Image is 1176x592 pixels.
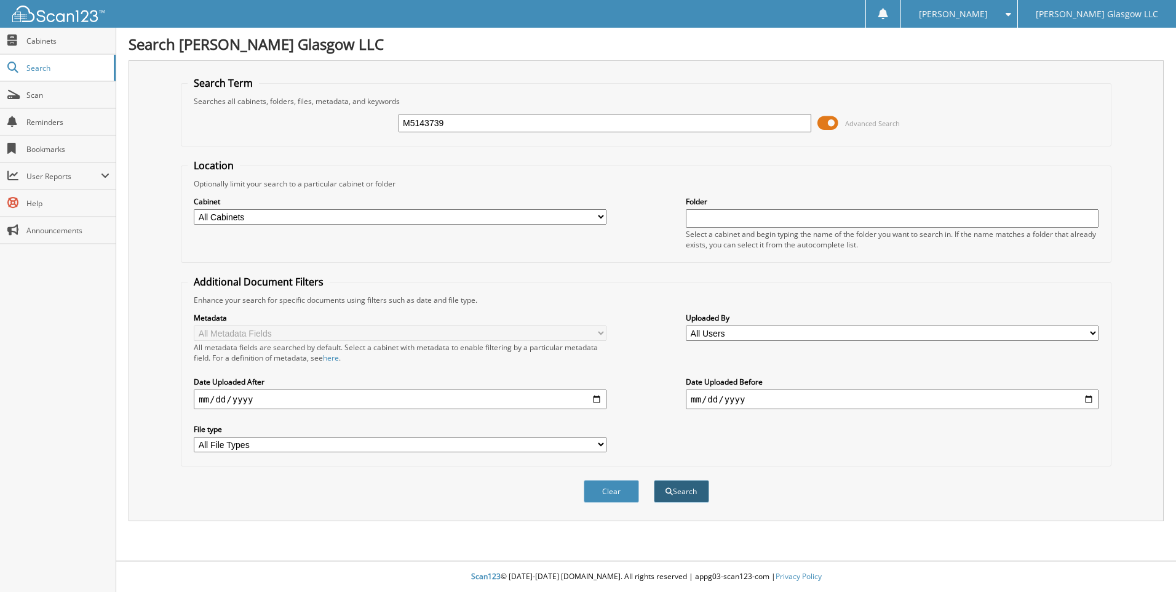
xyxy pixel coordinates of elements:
[471,571,501,582] span: Scan123
[194,390,606,409] input: start
[845,119,900,128] span: Advanced Search
[686,313,1099,323] label: Uploaded By
[26,171,101,182] span: User Reports
[188,295,1105,305] div: Enhance your search for specific documents using filters such as date and file type.
[686,377,1099,387] label: Date Uploaded Before
[188,96,1105,106] div: Searches all cabinets, folders, files, metadata, and keywords
[654,480,709,503] button: Search
[26,144,109,154] span: Bookmarks
[26,117,109,127] span: Reminders
[686,229,1099,250] div: Select a cabinet and begin typing the name of the folder you want to search in. If the name match...
[776,571,822,582] a: Privacy Policy
[129,34,1164,54] h1: Search [PERSON_NAME] Glasgow LLC
[584,480,639,503] button: Clear
[26,36,109,46] span: Cabinets
[686,390,1099,409] input: end
[194,342,606,363] div: All metadata fields are searched by default. Select a cabinet with metadata to enable filtering b...
[26,198,109,209] span: Help
[194,377,606,387] label: Date Uploaded After
[686,196,1099,207] label: Folder
[188,178,1105,189] div: Optionally limit your search to a particular cabinet or folder
[194,424,606,434] label: File type
[1114,533,1176,592] iframe: Chat Widget
[1036,10,1158,18] span: [PERSON_NAME] Glasgow LLC
[12,6,105,22] img: scan123-logo-white.svg
[188,159,240,172] legend: Location
[116,562,1176,592] div: © [DATE]-[DATE] [DOMAIN_NAME]. All rights reserved | appg03-scan123-com |
[26,90,109,100] span: Scan
[323,353,339,363] a: here
[26,63,108,73] span: Search
[194,196,606,207] label: Cabinet
[26,225,109,236] span: Announcements
[188,76,259,90] legend: Search Term
[188,275,330,289] legend: Additional Document Filters
[919,10,988,18] span: [PERSON_NAME]
[194,313,606,323] label: Metadata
